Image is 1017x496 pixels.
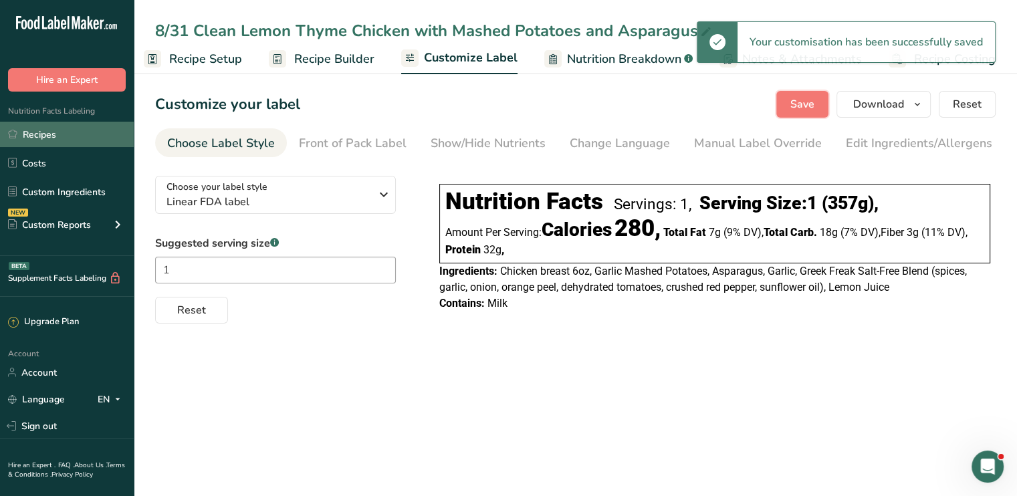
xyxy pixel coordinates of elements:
span: Save [790,96,814,112]
div: Front of Pack Label [299,134,407,152]
div: Nutrition Facts [445,188,603,215]
div: Show/Hide Nutrients [431,134,546,152]
a: Privacy Policy [51,470,93,479]
span: , [879,226,881,239]
div: Choose Label Style [167,134,275,152]
div: 8/31 Clean Lemon Thyme Chicken with Mashed Potatoes and Asparagus [155,19,714,43]
button: Hire an Expert [8,68,126,92]
button: Reset [939,91,996,118]
span: ‏(11% DV) [921,226,968,239]
span: , [966,226,968,239]
span: Milk [487,297,507,309]
a: Nutrition Breakdown [544,44,693,74]
a: FAQ . [58,461,74,470]
h1: Customize your label [155,94,300,116]
button: Download [836,91,931,118]
span: Chicken breast 6oz, Garlic Mashed Potatoes, Asparagus, Garlic, Greek Freak Salt-Free Blend (spice... [439,265,967,293]
span: Total Carb. [764,226,817,239]
span: Customize Label [424,49,518,67]
span: Nutrition Breakdown [567,50,681,68]
a: About Us . [74,461,106,470]
span: Calories [542,219,612,241]
a: Language [8,388,65,411]
span: Reset [953,96,982,112]
a: Recipe Builder [269,44,374,74]
button: Choose your label style Linear FDA label [155,176,396,214]
span: 32g [483,243,501,256]
span: ‏(9% DV) [723,226,764,239]
span: Recipe Setup [169,50,242,68]
a: Recipe Setup [144,44,242,74]
iframe: Intercom live chat [972,451,1004,483]
span: 280, [614,215,661,242]
a: Hire an Expert . [8,461,55,470]
span: Choose your label style [166,180,267,194]
div: Custom Reports [8,218,91,232]
span: 1 (357g) [807,193,874,214]
div: Change Language [570,134,670,152]
span: Ingredients: [439,265,497,277]
div: Your customisation has been successfully saved [738,22,995,62]
div: Upgrade Plan [8,316,79,329]
span: ‏(7% DV) [840,226,881,239]
span: Download [853,96,904,112]
span: 3g [907,226,919,239]
div: Edit Ingredients/Allergens List [846,134,1016,152]
a: Customize Label [401,43,518,75]
span: Total Fat [663,226,706,239]
div: Amount Per Serving: [445,221,661,240]
span: Reset [177,302,206,318]
div: Serving Size: , [699,193,879,214]
button: Save [776,91,828,118]
span: 18g [820,226,838,239]
span: Fiber [881,226,904,239]
span: , [762,226,764,239]
button: Reset [155,297,228,324]
div: Servings: 1, [614,195,691,213]
div: Manual Label Override [694,134,822,152]
label: Suggested serving size [155,235,396,251]
a: Terms & Conditions . [8,461,125,479]
span: Linear FDA label [166,194,370,210]
div: EN [98,391,126,407]
div: NEW [8,209,28,217]
span: Protein [445,243,481,256]
span: Recipe Builder [294,50,374,68]
span: , [501,243,504,256]
span: Contains: [439,297,485,309]
span: 7g [709,226,721,239]
div: BETA [9,262,29,270]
